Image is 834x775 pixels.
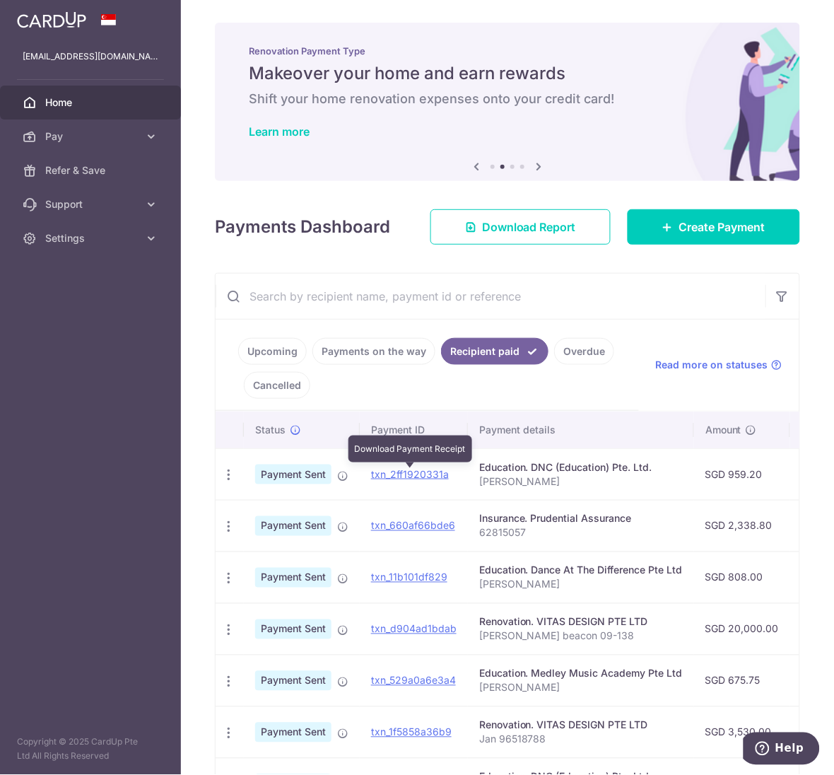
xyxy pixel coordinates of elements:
a: Payments on the way [312,338,435,365]
a: txn_1f5858a36b9 [371,726,452,738]
a: txn_2ff1920331a [371,468,449,480]
td: SGD 2,338.80 [694,500,790,552]
p: [PERSON_NAME] beacon 09-138 [479,629,683,643]
p: Renovation Payment Type [249,45,766,57]
div: Education. DNC (Education) Pte. Ltd. [479,460,683,474]
span: Refer & Save [45,163,139,177]
span: Settings [45,231,139,245]
p: Jan 96518788 [479,733,683,747]
p: [EMAIL_ADDRESS][DOMAIN_NAME] [23,49,158,64]
p: 62815057 [479,526,683,540]
span: Read more on statuses [656,358,768,372]
td: SGD 675.75 [694,655,790,706]
a: txn_529a0a6e3a4 [371,675,456,687]
div: Education. Dance At The Difference Pte Ltd [479,564,683,578]
th: Payment details [468,412,694,448]
span: Home [45,95,139,110]
span: Download Report [482,218,576,235]
span: Amount [705,423,741,437]
a: Overdue [554,338,614,365]
a: txn_660af66bde6 [371,520,455,532]
p: [PERSON_NAME] [479,474,683,489]
span: Payment Sent [255,568,331,588]
iframe: Opens a widget where you can find more information [744,733,820,768]
img: Renovation banner [215,23,800,181]
span: Payment Sent [255,671,331,691]
a: Learn more [249,124,310,139]
span: Pay [45,129,139,144]
span: Payment Sent [255,465,331,484]
a: Read more on statuses [656,358,782,372]
p: [PERSON_NAME] [479,578,683,592]
td: SGD 20,000.00 [694,603,790,655]
a: Create Payment [628,209,800,245]
a: Download Report [430,209,611,245]
span: Payment Sent [255,723,331,742]
a: txn_d904ad1bdab [371,623,457,635]
span: Create Payment [679,218,765,235]
div: Education. Medley Music Academy Pte Ltd [479,667,683,681]
th: Payment ID [360,412,468,448]
span: Payment Sent [255,516,331,536]
img: CardUp [17,11,86,28]
span: Status [255,423,286,437]
a: Cancelled [244,372,310,399]
input: Search by recipient name, payment id or reference [216,274,765,319]
td: SGD 959.20 [694,448,790,500]
td: SGD 3,530.00 [694,706,790,758]
a: Upcoming [238,338,307,365]
div: Insurance. Prudential Assurance [479,512,683,526]
td: SGD 808.00 [694,552,790,603]
a: Recipient paid [441,338,548,365]
h6: Shift your home renovation expenses onto your credit card! [249,91,766,107]
div: Renovation. VITAS DESIGN PTE LTD [479,718,683,733]
h4: Payments Dashboard [215,214,390,240]
span: Payment Sent [255,619,331,639]
div: Renovation. VITAS DESIGN PTE LTD [479,615,683,629]
div: Download Payment Receipt [348,436,472,462]
a: txn_11b101df829 [371,571,447,583]
p: [PERSON_NAME] [479,681,683,695]
h5: Makeover your home and earn rewards [249,62,766,85]
span: Support [45,197,139,211]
